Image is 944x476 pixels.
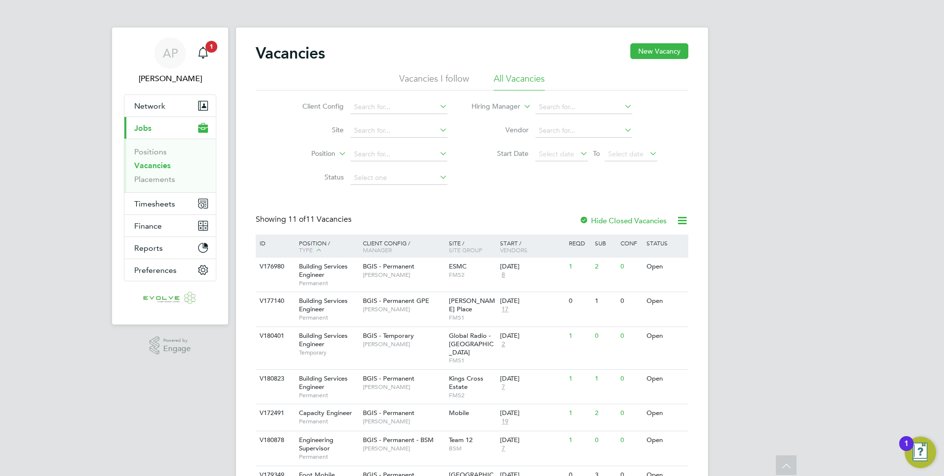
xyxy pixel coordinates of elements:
[299,297,348,313] span: Building Services Engineer
[500,305,510,314] span: 17
[500,271,506,279] span: 8
[363,331,414,340] span: BGIS - Temporary
[449,374,483,391] span: Kings Cross Estate
[363,297,429,305] span: BGIS - Permanent GPE
[143,291,197,307] img: evolve-talent-logo-retina.png
[134,243,163,253] span: Reports
[566,327,592,345] div: 1
[494,73,545,90] li: All Vacancies
[618,235,644,251] div: Conf
[500,417,510,426] span: 19
[292,235,360,259] div: Position /
[287,125,344,134] label: Site
[299,314,358,322] span: Permanent
[299,262,348,279] span: Building Services Engineer
[618,292,644,310] div: 0
[644,404,687,422] div: Open
[124,139,216,192] div: Jobs
[618,404,644,422] div: 0
[566,235,592,251] div: Reqd
[299,453,358,461] span: Permanent
[500,332,564,340] div: [DATE]
[134,101,165,111] span: Network
[592,431,618,449] div: 0
[535,100,632,114] input: Search for...
[351,124,447,138] input: Search for...
[449,409,469,417] span: Mobile
[566,404,592,422] div: 1
[257,370,292,388] div: V180823
[288,214,352,224] span: 11 Vacancies
[579,216,667,225] label: Hide Closed Vacancies
[644,235,687,251] div: Status
[299,436,333,452] span: Engineering Supervisor
[449,436,472,444] span: Team 12
[363,445,444,452] span: [PERSON_NAME]
[124,37,216,85] a: AP[PERSON_NAME]
[446,235,498,258] div: Site /
[464,102,520,112] label: Hiring Manager
[500,246,528,254] span: Vendors
[288,214,306,224] span: 11 of
[500,297,564,305] div: [DATE]
[279,149,335,159] label: Position
[124,215,216,237] button: Finance
[500,436,564,445] div: [DATE]
[193,37,213,69] a: 1
[124,95,216,117] button: Network
[134,266,177,275] span: Preferences
[618,327,644,345] div: 0
[299,279,358,287] span: Permanent
[363,340,444,348] span: [PERSON_NAME]
[351,148,447,161] input: Search for...
[399,73,469,90] li: Vacancies I follow
[351,100,447,114] input: Search for...
[449,445,496,452] span: BSM
[134,161,171,170] a: Vacancies
[134,123,151,133] span: Jobs
[163,345,191,353] span: Engage
[112,28,228,325] nav: Main navigation
[592,370,618,388] div: 1
[287,102,344,111] label: Client Config
[363,305,444,313] span: [PERSON_NAME]
[124,291,216,307] a: Go to home page
[539,149,574,158] span: Select date
[363,262,414,270] span: BGIS - Permanent
[257,431,292,449] div: V180878
[590,147,603,160] span: To
[257,404,292,422] div: V172491
[299,246,313,254] span: Type
[134,199,175,208] span: Timesheets
[299,417,358,425] span: Permanent
[905,437,936,468] button: Open Resource Center, 1 new notification
[449,271,496,279] span: FMS2
[363,383,444,391] span: [PERSON_NAME]
[163,47,178,59] span: AP
[134,221,162,231] span: Finance
[618,431,644,449] div: 0
[256,43,325,63] h2: Vacancies
[299,409,352,417] span: Capacity Engineer
[299,349,358,357] span: Temporary
[124,73,216,85] span: Anthony Perrin
[566,292,592,310] div: 0
[299,331,348,348] span: Building Services Engineer
[630,43,688,59] button: New Vacancy
[608,149,644,158] span: Select date
[363,246,392,254] span: Manager
[566,370,592,388] div: 1
[449,262,467,270] span: ESMC
[618,370,644,388] div: 0
[498,235,566,258] div: Start /
[363,271,444,279] span: [PERSON_NAME]
[500,263,564,271] div: [DATE]
[566,431,592,449] div: 1
[256,214,354,225] div: Showing
[644,327,687,345] div: Open
[500,375,564,383] div: [DATE]
[592,404,618,422] div: 2
[257,235,292,251] div: ID
[592,327,618,345] div: 0
[299,391,358,399] span: Permanent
